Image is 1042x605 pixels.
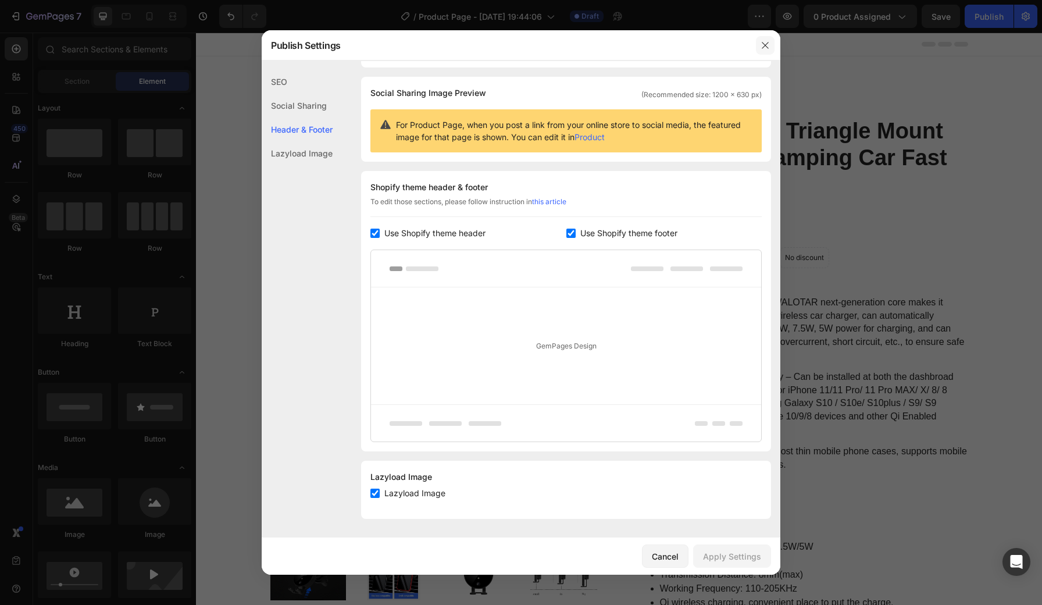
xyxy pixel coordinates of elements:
p: Hurry up! Only left in stock [452,66,574,80]
p: 15W Qi Fast Wireless Charger – WALOTAR next-generation core makes it charge 50% faster than stand... [441,264,772,329]
li: Output: DC 5V/1.5A, 9V/1.2A [464,493,772,507]
div: Header & Footer [262,118,333,141]
div: Open Intercom Messenger [1002,548,1030,576]
span: 8 [518,67,523,77]
p: Excellent Stability and Compatibility – Can be installed at both the dashbroad and the air vent, ... [441,338,772,403]
div: Publish Settings [262,30,750,61]
li: Working Frequency: 110-205KHz [464,549,772,563]
button: Cancel [642,544,688,568]
span: For Product Page, when you post a link from your online store to social media, the featured image... [396,119,752,143]
a: Product [574,132,605,142]
div: Lazyload Image [370,470,762,484]
span: Use Shopify theme footer [580,226,677,240]
span: Social Sharing Image Preview [370,86,486,100]
p: No discount [589,220,628,230]
h2: 10W Wireless Triangle Mount Automatic Clamping Car Fast Charger [441,84,772,166]
button: Apply Settings [693,544,771,568]
p: Phone Case Support – Supports most thin mobile phone cases, supports mobile phones between 4.7 an... [441,412,772,439]
strong: Specifications: [441,449,507,459]
li: Input: DC 5V/2A, 9V/1.67A [464,479,772,493]
div: Apply Settings [703,550,761,563]
span: Use Shopify theme header [384,226,486,240]
span: (Recommended size: 1200 x 630 px) [641,90,762,100]
div: Social Sharing [262,94,333,118]
div: €25,78 [441,211,511,240]
div: Shopify theme header & footer [370,180,762,194]
li: Transmission Distance: 8mm(max) [464,535,772,549]
p: 915 reviews [514,177,563,191]
div: Cancel [652,550,679,563]
li: Charging Power: 15W/10W/7.5W/5W [464,507,772,521]
span: Lazyload Image [384,486,445,500]
div: GemPages Design [371,287,761,404]
div: Lazyload Image [262,141,333,165]
div: SEO [262,70,333,94]
div: To edit those sections, please follow instruction in [370,197,762,217]
li: Qi wireless charging, convenient place to put the charge. [464,563,772,577]
a: this article [532,197,566,206]
li: Conversion Efficiency: ≥80% [464,521,772,535]
p: No compare price [520,222,575,229]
